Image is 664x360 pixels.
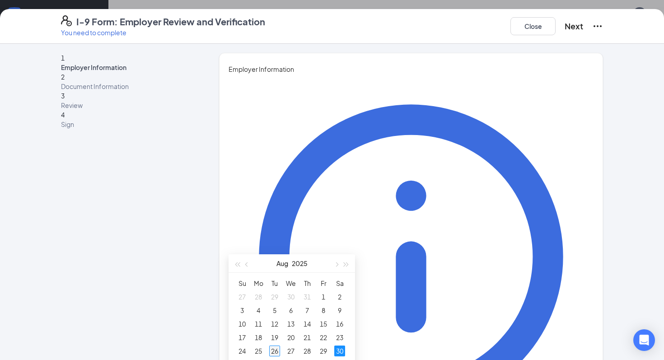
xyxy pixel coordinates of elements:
div: 24 [237,346,248,356]
div: 21 [302,332,313,343]
th: Th [299,276,315,290]
button: Close [510,17,556,35]
div: 18 [253,332,264,343]
td: 2025-08-25 [250,344,267,358]
div: 5 [269,305,280,316]
td: 2025-08-17 [234,331,250,344]
div: 2 [334,291,345,302]
div: 30 [285,291,296,302]
div: 26 [269,346,280,356]
th: Tu [267,276,283,290]
td: 2025-08-20 [283,331,299,344]
td: 2025-08-09 [332,304,348,317]
td: 2025-08-07 [299,304,315,317]
td: 2025-08-15 [315,317,332,331]
td: 2025-07-27 [234,290,250,304]
div: 28 [302,346,313,356]
td: 2025-08-27 [283,344,299,358]
span: Employer Information [229,64,594,74]
div: 29 [269,291,280,302]
td: 2025-08-14 [299,317,315,331]
div: 3 [237,305,248,316]
div: 30 [334,346,345,356]
td: 2025-08-10 [234,317,250,331]
th: We [283,276,299,290]
td: 2025-08-08 [315,304,332,317]
td: 2025-08-12 [267,317,283,331]
div: 25 [253,346,264,356]
div: 10 [237,318,248,329]
td: 2025-08-06 [283,304,299,317]
h4: I-9 Form: Employer Review and Verification [76,15,265,28]
div: 1 [318,291,329,302]
td: 2025-08-05 [267,304,283,317]
button: 2025 [292,254,308,272]
div: 13 [285,318,296,329]
div: 23 [334,332,345,343]
td: 2025-08-28 [299,344,315,358]
span: Document Information [61,82,196,91]
div: 11 [253,318,264,329]
div: 8 [318,305,329,316]
td: 2025-08-18 [250,331,267,344]
td: 2025-08-13 [283,317,299,331]
span: Employer Information [61,63,196,72]
div: 6 [285,305,296,316]
svg: FormI9EVerifyIcon [61,15,72,26]
div: 12 [269,318,280,329]
span: 2 [61,73,65,81]
div: 7 [302,305,313,316]
td: 2025-08-26 [267,344,283,358]
span: 3 [61,92,65,100]
div: 31 [302,291,313,302]
td: 2025-07-29 [267,290,283,304]
button: Aug [276,254,288,272]
span: Review [61,101,196,110]
div: 14 [302,318,313,329]
span: Sign [61,120,196,129]
div: 19 [269,332,280,343]
td: 2025-08-23 [332,331,348,344]
td: 2025-08-02 [332,290,348,304]
svg: Ellipses [592,21,603,32]
td: 2025-08-24 [234,344,250,358]
th: Fr [315,276,332,290]
td: 2025-08-22 [315,331,332,344]
div: 15 [318,318,329,329]
div: 27 [285,346,296,356]
th: Mo [250,276,267,290]
th: Su [234,276,250,290]
p: You need to complete [61,28,265,37]
td: 2025-08-04 [250,304,267,317]
td: 2025-08-16 [332,317,348,331]
div: 16 [334,318,345,329]
td: 2025-07-30 [283,290,299,304]
td: 2025-08-11 [250,317,267,331]
div: 20 [285,332,296,343]
span: 1 [61,54,65,62]
span: 4 [61,111,65,119]
div: Open Intercom Messenger [633,329,655,351]
td: 2025-08-03 [234,304,250,317]
td: 2025-07-31 [299,290,315,304]
td: 2025-08-21 [299,331,315,344]
th: Sa [332,276,348,290]
div: 4 [253,305,264,316]
td: 2025-08-29 [315,344,332,358]
td: 2025-08-01 [315,290,332,304]
td: 2025-08-19 [267,331,283,344]
td: 2025-08-30 [332,344,348,358]
div: 29 [318,346,329,356]
td: 2025-07-28 [250,290,267,304]
div: 22 [318,332,329,343]
button: Next [565,20,583,33]
div: 28 [253,291,264,302]
div: 9 [334,305,345,316]
div: 17 [237,332,248,343]
div: 27 [237,291,248,302]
